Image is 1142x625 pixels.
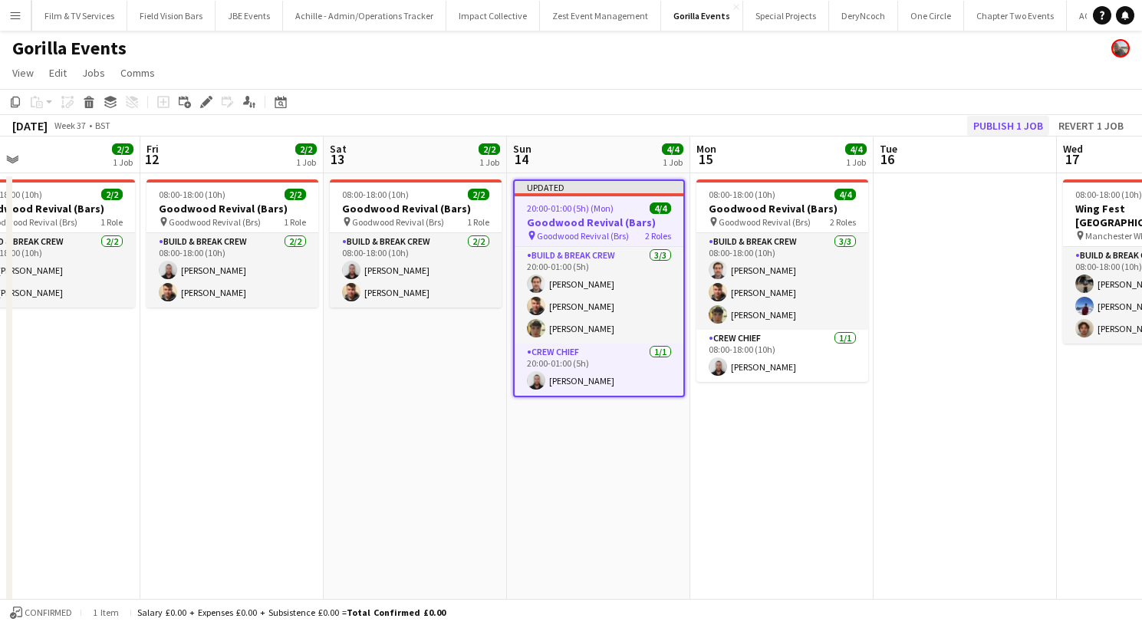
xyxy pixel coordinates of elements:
app-job-card: 08:00-18:00 (10h)4/4Goodwood Revival (Bars) Goodwood Revival (Brs)2 RolesBuild & Break Crew3/308:... [696,179,868,382]
span: 1 Role [467,216,489,228]
h3: Goodwood Revival (Bars) [146,202,318,215]
span: 2/2 [285,189,306,200]
span: Jobs [82,66,105,80]
div: 1 Job [663,156,683,168]
app-card-role: Build & Break Crew2/208:00-18:00 (10h)[PERSON_NAME][PERSON_NAME] [146,233,318,308]
span: View [12,66,34,80]
button: Zest Event Management [540,1,661,31]
span: 1 Role [284,216,306,228]
span: Sun [513,142,532,156]
span: 16 [877,150,897,168]
span: 12 [144,150,159,168]
h3: Goodwood Revival (Bars) [696,202,868,215]
span: 1 Role [100,216,123,228]
span: Total Confirmed £0.00 [347,607,446,618]
span: 2/2 [479,143,500,155]
button: One Circle [898,1,964,31]
span: Goodwood Revival (Brs) [719,216,811,228]
app-user-avatar: Jordan Curtis [1111,39,1130,58]
span: 15 [694,150,716,168]
h3: Goodwood Revival (Bars) [330,202,502,215]
span: 4/4 [845,143,867,155]
h1: Gorilla Events [12,37,127,60]
app-card-role: Build & Break Crew2/208:00-18:00 (10h)[PERSON_NAME][PERSON_NAME] [330,233,502,308]
span: Mon [696,142,716,156]
a: Edit [43,63,73,83]
span: 2/2 [468,189,489,200]
span: Tue [880,142,897,156]
app-card-role: Crew Chief1/120:00-01:00 (5h)[PERSON_NAME] [515,344,683,396]
span: 20:00-01:00 (5h) (Mon) [527,202,614,214]
button: DeryNcoch [829,1,898,31]
div: 1 Job [113,156,133,168]
app-card-role: Build & Break Crew3/320:00-01:00 (5h)[PERSON_NAME][PERSON_NAME][PERSON_NAME] [515,247,683,344]
app-card-role: Crew Chief1/108:00-18:00 (10h)[PERSON_NAME] [696,330,868,382]
span: 4/4 [834,189,856,200]
div: BST [95,120,110,131]
div: 1 Job [846,156,866,168]
span: 08:00-18:00 (10h) [342,189,409,200]
a: Jobs [76,63,111,83]
a: View [6,63,40,83]
button: Gorilla Events [661,1,743,31]
div: 1 Job [296,156,316,168]
span: 4/4 [650,202,671,214]
span: 2 Roles [645,230,671,242]
span: 4/4 [662,143,683,155]
span: 08:00-18:00 (10h) [159,189,225,200]
span: Sat [330,142,347,156]
button: Impact Collective [446,1,540,31]
button: Field Vision Bars [127,1,216,31]
div: Salary £0.00 + Expenses £0.00 + Subsistence £0.00 = [137,607,446,618]
span: Comms [120,66,155,80]
span: Fri [146,142,159,156]
div: 1 Job [479,156,499,168]
button: Confirmed [8,604,74,621]
button: JBE Events [216,1,283,31]
app-job-card: Updated20:00-01:00 (5h) (Mon)4/4Goodwood Revival (Bars) Goodwood Revival (Brs)2 RolesBuild & Brea... [513,179,685,397]
a: Comms [114,63,161,83]
button: Special Projects [743,1,829,31]
span: 2/2 [295,143,317,155]
button: Chapter Two Events [964,1,1067,31]
button: Film & TV Services [32,1,127,31]
button: Revert 1 job [1052,116,1130,136]
button: Publish 1 job [967,116,1049,136]
span: 2 Roles [830,216,856,228]
div: Updated [515,181,683,193]
h3: Goodwood Revival (Bars) [515,215,683,229]
app-job-card: 08:00-18:00 (10h)2/2Goodwood Revival (Bars) Goodwood Revival (Brs)1 RoleBuild & Break Crew2/208:0... [146,179,318,308]
span: 14 [511,150,532,168]
span: Goodwood Revival (Brs) [352,216,444,228]
span: 2/2 [101,189,123,200]
span: Wed [1063,142,1083,156]
button: ACP Events [1067,1,1135,31]
span: Goodwood Revival (Brs) [169,216,261,228]
span: 2/2 [112,143,133,155]
span: 17 [1061,150,1083,168]
app-card-role: Build & Break Crew3/308:00-18:00 (10h)[PERSON_NAME][PERSON_NAME][PERSON_NAME] [696,233,868,330]
span: Confirmed [25,607,72,618]
span: Goodwood Revival (Brs) [537,230,629,242]
span: 1 item [87,607,124,618]
app-job-card: 08:00-18:00 (10h)2/2Goodwood Revival (Bars) Goodwood Revival (Brs)1 RoleBuild & Break Crew2/208:0... [330,179,502,308]
span: 08:00-18:00 (10h) [1075,189,1142,200]
span: Week 37 [51,120,89,131]
div: [DATE] [12,118,48,133]
button: Achille - Admin/Operations Tracker [283,1,446,31]
span: Edit [49,66,67,80]
span: 08:00-18:00 (10h) [709,189,775,200]
span: 13 [327,150,347,168]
